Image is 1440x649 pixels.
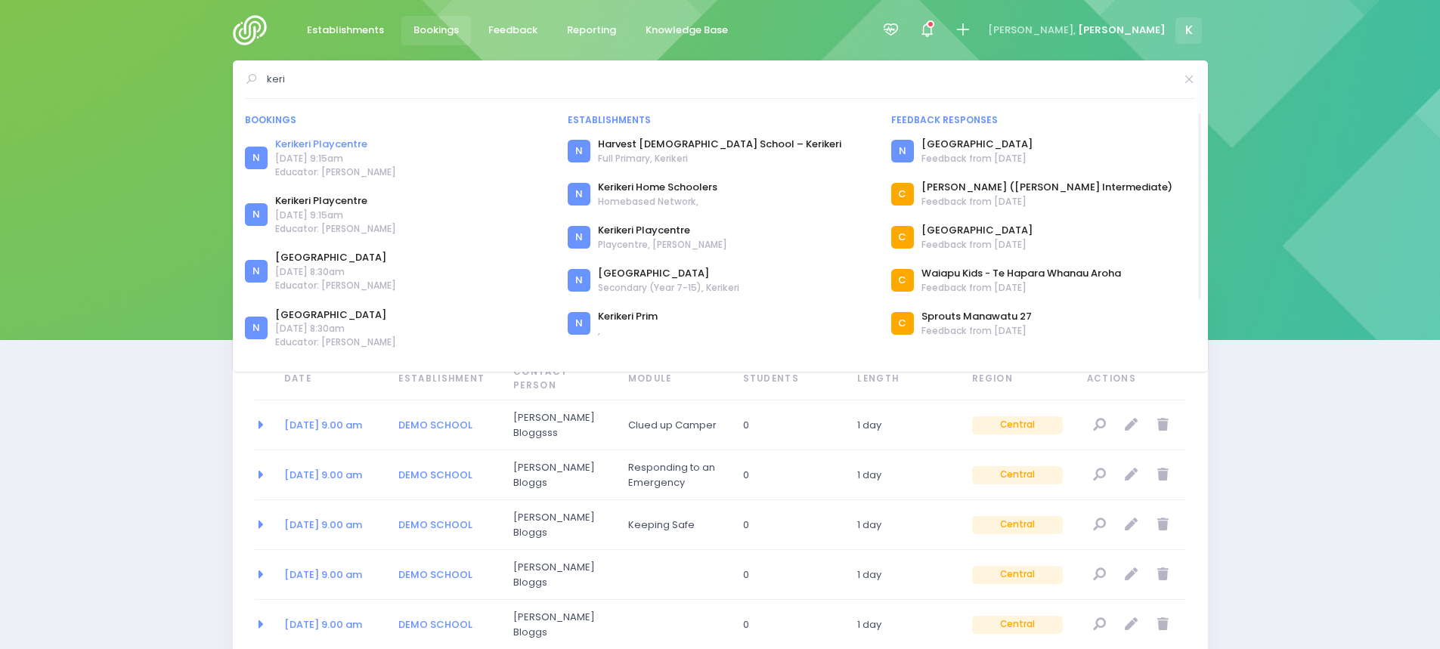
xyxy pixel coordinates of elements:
[275,165,396,179] span: Educator: [PERSON_NAME]
[598,266,739,281] a: [GEOGRAPHIC_DATA]
[646,23,728,38] span: Knowledge Base
[398,518,472,532] a: DEMO SCHOOL
[284,567,362,582] a: [DATE] 9.00 am
[275,152,396,165] span: [DATE] 9:15am
[1119,413,1144,437] a: Edit
[1077,400,1186,450] td: null
[1087,612,1112,637] a: View
[513,460,604,490] span: [PERSON_NAME] Bloggs
[513,366,604,392] span: Contact Person
[274,500,389,550] td: 2050-08-07 09:00:00
[921,137,1033,152] a: [GEOGRAPHIC_DATA]
[847,450,962,500] td: 1
[275,279,396,292] span: Educator: [PERSON_NAME]
[1087,562,1112,587] a: View
[743,617,834,632] span: 0
[295,16,397,45] a: Establishments
[921,238,1033,252] span: Feedback from [DATE]
[733,450,848,500] td: 0
[891,269,914,292] div: C
[1077,500,1186,550] td: null
[921,281,1121,295] span: Feedback from [DATE]
[988,23,1076,38] span: [PERSON_NAME],
[245,317,268,339] div: N
[245,113,550,127] div: Bookings
[284,372,375,386] span: Date
[598,195,717,209] span: Homebased Network,
[284,617,362,632] a: [DATE] 9.00 am
[628,518,719,533] span: Keeping Safe
[598,238,727,252] span: Playcentre, [PERSON_NAME]
[389,450,503,500] td: DEMO SCHOOL
[488,23,537,38] span: Feedback
[568,269,590,292] div: N
[284,518,362,532] a: [DATE] 9.00 am
[1175,17,1202,44] span: K
[857,418,948,433] span: 1 day
[245,147,268,169] div: N
[618,450,733,500] td: Responding to an Emergency
[598,152,841,165] span: Full Primary, Kerikeri
[857,617,948,632] span: 1 day
[503,400,618,450] td: Joe Bloggsss
[972,466,1063,484] span: Central
[743,418,834,433] span: 0
[555,16,629,45] a: Reporting
[598,309,658,324] a: Kerikeri Prim
[847,500,962,550] td: 1
[1150,562,1175,587] a: Delete
[398,418,472,432] a: DEMO SCHOOL
[921,195,1172,209] span: Feedback from [DATE]
[962,500,1077,550] td: Central
[267,68,1175,91] input: Search for anything (like establishments, bookings, or feedback)
[972,416,1063,434] span: Central
[733,550,848,600] td: 0
[245,260,268,283] div: N
[1087,372,1181,386] span: Actions
[847,550,962,600] td: 1
[568,140,590,162] div: N
[598,324,658,338] span: ,
[274,550,389,600] td: 2050-08-07 09:00:00
[567,23,616,38] span: Reporting
[847,400,962,450] td: 1
[503,450,618,500] td: Joe Bloggs
[743,567,834,583] span: 0
[413,23,459,38] span: Bookings
[921,324,1032,338] span: Feedback from [DATE]
[921,152,1033,165] span: Feedback from [DATE]
[568,183,590,206] div: N
[275,209,396,222] span: [DATE] 9:15am
[598,223,727,238] a: Kerikeri Playcentre
[476,16,550,45] a: Feedback
[1150,413,1175,437] a: Delete
[513,560,604,589] span: [PERSON_NAME] Bloggs
[628,372,719,386] span: Module
[398,567,472,582] a: DEMO SCHOOL
[274,400,389,450] td: 2050-08-07 09:00:00
[891,140,914,162] div: N
[275,265,396,279] span: [DATE] 8:30am
[733,400,848,450] td: 0
[743,372,834,386] span: Students
[389,400,503,450] td: DEMO SCHOOL
[513,410,604,440] span: [PERSON_NAME] Bloggsss
[618,400,733,450] td: Clued up Camper
[972,616,1063,634] span: Central
[857,468,948,483] span: 1 day
[962,550,1077,600] td: Central
[568,226,590,249] div: N
[275,322,396,335] span: [DATE] 8:30am
[1119,462,1144,487] a: Edit
[1119,562,1144,587] a: Edit
[1150,512,1175,537] a: Delete
[513,510,604,539] span: [PERSON_NAME] Bloggs
[1087,512,1112,537] a: View
[398,468,472,482] a: DEMO SCHOOL
[891,113,1196,127] div: Feedback responses
[972,372,1063,386] span: Region
[275,137,396,152] a: Kerikeri Playcentre
[1150,462,1175,487] a: Delete
[245,203,268,226] div: N
[891,312,914,335] div: C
